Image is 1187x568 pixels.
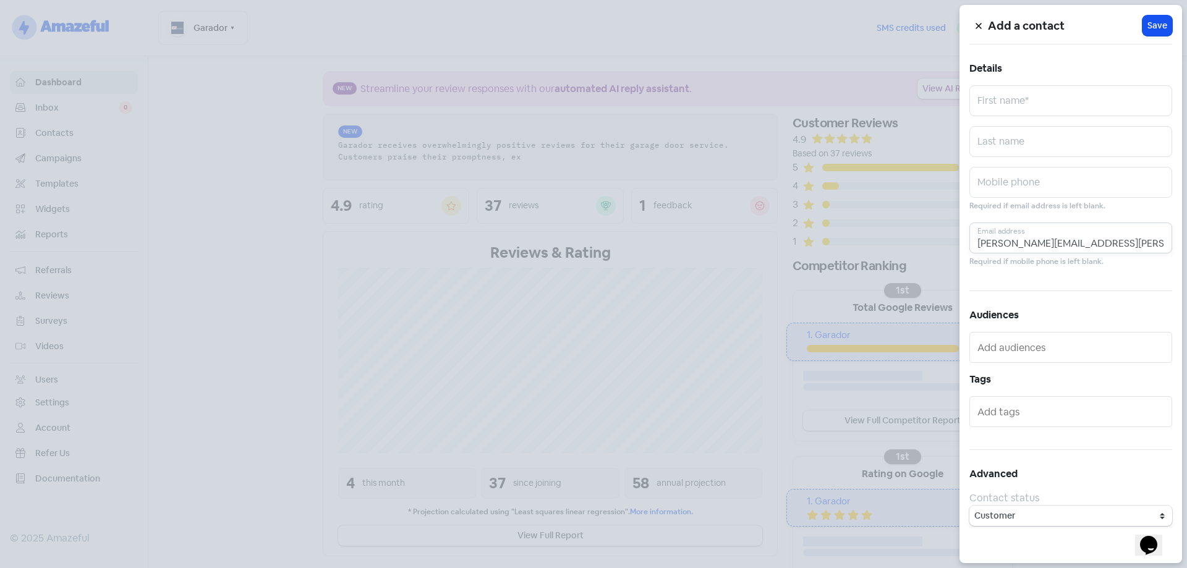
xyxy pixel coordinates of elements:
[988,17,1142,35] h5: Add a contact
[969,59,1172,78] h5: Details
[969,126,1172,157] input: Last name
[969,200,1105,212] small: Required if email address is left blank.
[969,491,1172,506] div: Contact status
[969,85,1172,116] input: First name
[969,306,1172,324] h5: Audiences
[1142,15,1172,36] button: Save
[1135,519,1175,556] iframe: chat widget
[969,256,1104,268] small: Required if mobile phone is left blank.
[969,465,1172,483] h5: Advanced
[969,370,1172,389] h5: Tags
[969,167,1172,198] input: Mobile phone
[1147,19,1167,32] span: Save
[977,402,1167,422] input: Add tags
[977,337,1167,357] input: Add audiences
[969,223,1172,253] input: Email address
